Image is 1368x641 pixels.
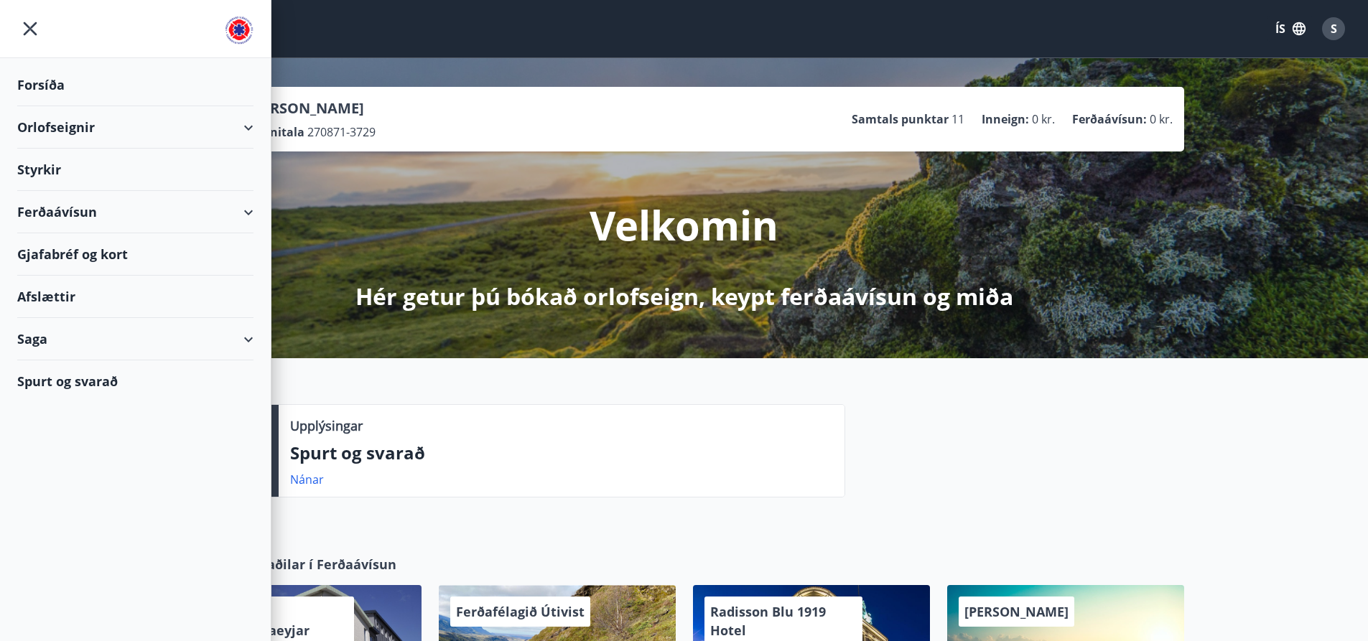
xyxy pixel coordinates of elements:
[290,472,324,487] a: Nánar
[355,281,1013,312] p: Hér getur þú bókað orlofseign, keypt ferðaávísun og miða
[17,64,253,106] div: Forsíða
[307,124,376,140] span: 270871-3729
[1316,11,1351,46] button: S
[1032,111,1055,127] span: 0 kr.
[248,124,304,140] p: Kennitala
[17,149,253,191] div: Styrkir
[710,603,826,639] span: Radisson Blu 1919 Hotel
[17,360,253,402] div: Spurt og svarað
[17,191,253,233] div: Ferðaávísun
[1331,21,1337,37] span: S
[17,16,43,42] button: menu
[202,555,396,574] span: Samstarfsaðilar í Ferðaávísun
[1150,111,1173,127] span: 0 kr.
[290,441,833,465] p: Spurt og svarað
[1072,111,1147,127] p: Ferðaávísun :
[852,111,949,127] p: Samtals punktar
[290,416,363,435] p: Upplýsingar
[17,276,253,318] div: Afslættir
[248,98,376,118] p: [PERSON_NAME]
[964,603,1069,620] span: [PERSON_NAME]
[17,318,253,360] div: Saga
[982,111,1029,127] p: Inneign :
[17,233,253,276] div: Gjafabréf og kort
[951,111,964,127] span: 11
[225,16,253,45] img: union_logo
[1267,16,1313,42] button: ÍS
[456,603,585,620] span: Ferðafélagið Útivist
[17,106,253,149] div: Orlofseignir
[590,197,778,252] p: Velkomin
